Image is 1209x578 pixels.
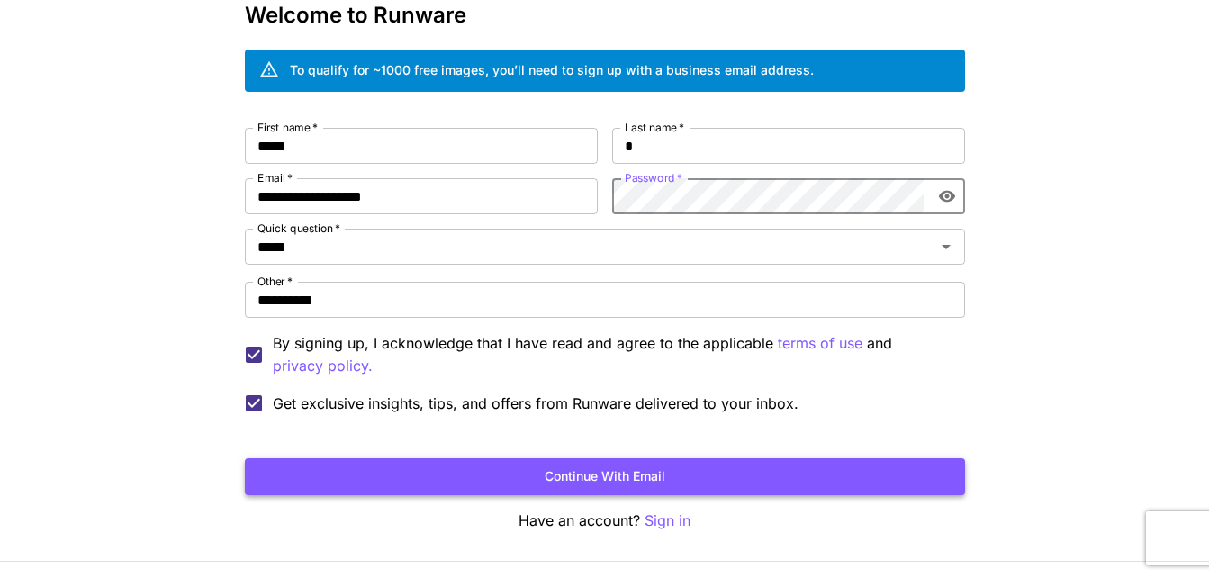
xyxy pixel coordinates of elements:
[245,510,965,532] p: Have an account?
[778,332,862,355] button: By signing up, I acknowledge that I have read and agree to the applicable and privacy policy.
[273,355,373,377] p: privacy policy.
[273,355,373,377] button: By signing up, I acknowledge that I have read and agree to the applicable terms of use and
[290,60,814,79] div: To qualify for ~1000 free images, you’ll need to sign up with a business email address.
[245,3,965,28] h3: Welcome to Runware
[257,120,318,135] label: First name
[625,170,682,185] label: Password
[257,274,293,289] label: Other
[645,510,690,532] button: Sign in
[778,332,862,355] p: terms of use
[273,393,798,414] span: Get exclusive insights, tips, and offers from Runware delivered to your inbox.
[245,458,965,495] button: Continue with email
[273,332,951,377] p: By signing up, I acknowledge that I have read and agree to the applicable and
[257,221,340,236] label: Quick question
[934,234,959,259] button: Open
[931,180,963,212] button: toggle password visibility
[257,170,293,185] label: Email
[625,120,684,135] label: Last name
